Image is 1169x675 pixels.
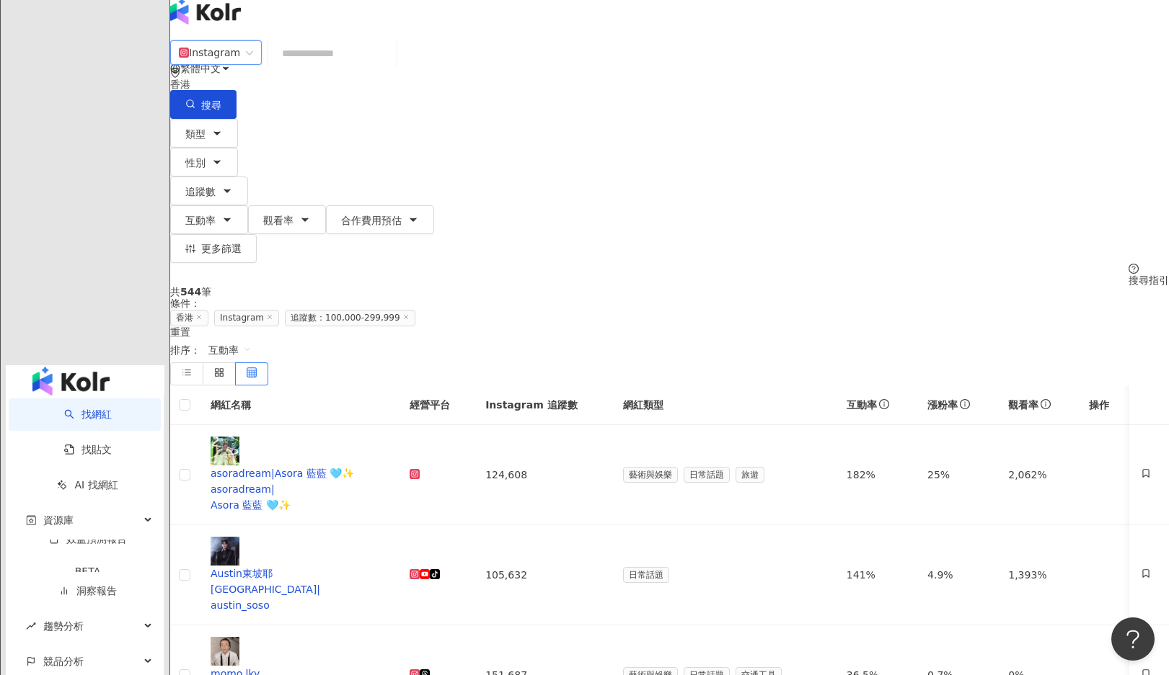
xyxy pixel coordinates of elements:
[1038,397,1053,411] span: info-circle
[170,286,1169,298] div: 共 筆
[1129,274,1169,286] div: 搜尋指引
[1008,399,1038,411] span: 觀看率
[170,79,1169,90] div: 香港
[1111,617,1155,661] iframe: Help Scout Beacon - Open
[263,215,294,226] span: 觀看率
[271,483,275,495] span: |
[474,525,611,625] td: 105,632
[170,68,180,78] span: environment
[211,483,271,495] span: asoradream
[59,585,117,596] a: 洞察報告
[170,119,238,148] button: 類型
[170,234,257,263] button: 更多篩選
[474,425,611,525] td: 124,608
[201,99,221,111] span: 搜尋
[170,326,1169,338] div: 重置
[211,465,387,481] div: asoradream|Asora 藍藍 🩵✨
[179,41,240,64] div: Instagram
[877,397,891,411] span: info-circle
[847,399,877,411] span: 互動率
[211,566,387,581] div: Austin東坡耶
[170,148,238,176] button: 性別
[43,610,84,643] span: 趨勢分析
[201,243,242,254] span: 更多篩選
[211,437,387,513] a: KOL Avatarasoradream|Asora 藍藍 🩵✨asoradream|Asora 藍藍 🩵✨
[398,385,474,425] th: 經營平台
[185,215,216,226] span: 互動率
[958,397,972,411] span: info-circle
[185,186,216,197] span: 追蹤數
[474,385,611,425] th: Instagram 追蹤數
[214,310,279,326] span: Instagram
[1008,467,1066,483] div: 2,062%
[57,479,118,491] a: AI 找網紅
[32,367,110,395] img: logo
[847,567,904,583] div: 141%
[170,338,1169,362] div: 排序：
[64,444,112,455] a: 找貼文
[211,537,239,566] img: KOL Avatar
[180,286,201,298] span: 544
[326,205,434,234] button: 合作費用預估
[927,567,985,583] div: 4.9%
[170,205,248,234] button: 互動率
[185,157,206,169] span: 性別
[341,215,402,226] span: 合作費用預估
[1129,264,1139,274] span: question-circle
[927,467,985,483] div: 25%
[211,437,239,465] img: KOL Avatar
[684,467,730,483] span: 日常話題
[211,599,270,611] span: austin_soso
[64,408,112,420] a: search找網紅
[927,399,958,411] span: 漲粉率
[199,385,398,425] th: 網紅名稱
[211,537,387,613] a: KOL AvatarAustin東坡耶[GEOGRAPHIC_DATA]|austin_soso
[43,504,74,537] span: 資源庫
[623,567,669,583] span: 日常話題
[170,90,237,119] button: 搜尋
[847,467,904,483] div: 182%
[623,467,678,483] span: 藝術與娛樂
[170,298,200,309] span: 條件 ：
[26,533,149,588] a: 效益預測報告BETA
[285,310,415,326] span: 追蹤數：100,000-299,999
[170,176,248,205] button: 追蹤數
[170,310,208,326] span: 香港
[1077,385,1129,425] th: 操作
[211,637,239,666] img: KOL Avatar
[208,339,252,362] span: 互動率
[211,584,317,595] span: [GEOGRAPHIC_DATA]
[612,385,835,425] th: 網紅類型
[248,205,326,234] button: 觀看率
[26,621,36,631] span: rise
[211,499,291,511] span: Asora 藍藍 🩵✨
[317,584,320,595] span: |
[736,467,764,483] span: 旅遊
[1008,567,1066,583] div: 1,393%
[185,128,206,140] span: 類型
